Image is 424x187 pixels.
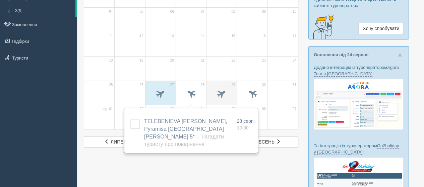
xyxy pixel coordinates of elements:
span: липень [111,139,130,145]
span: 06 [262,107,266,111]
span: 16 [262,34,266,38]
span: 21 [201,58,204,63]
span: 02 [139,107,143,111]
span: × [398,51,402,59]
a: 28 серп. 10:00 [237,118,255,131]
span: 28 [201,83,204,87]
a: TELEBENIEVA [PERSON_NAME], Pyramisa [GEOGRAPHIC_DATA][PERSON_NAME] 5*— Нагадати туристу про повер... [144,118,227,147]
span: 12 [139,34,143,38]
span: 11 [109,34,113,38]
a: З/Д [12,5,75,17]
span: TELEBENIEVA [PERSON_NAME], Pyramisa [GEOGRAPHIC_DATA][PERSON_NAME] 5* [144,118,227,147]
span: 23 [262,58,266,63]
span: 07 [201,9,204,14]
span: 17 [293,34,296,38]
a: Agora Tour в [GEOGRAPHIC_DATA] [314,65,399,77]
img: agora-tour-%D0%B7%D0%B0%D1%8F%D0%B2%D0%BA%D0%B8-%D1%81%D1%80%D0%BC-%D0%B4%D0%BB%D1%8F-%D1%82%D1%8... [314,79,404,130]
span: вересень [249,139,275,145]
span: 10 [293,9,296,14]
span: 10:00 [237,125,248,130]
span: 14 [201,34,204,38]
span: 06 [170,9,174,14]
span: 04 [201,107,204,111]
span: 20 [170,58,174,63]
p: Та інтеграцію із туроператором : [314,143,404,155]
p: Додано інтеграцію із туроператором : [314,64,404,77]
span: 24 [293,58,296,63]
span: 13 [170,34,174,38]
a: вересень [231,136,298,148]
span: 28 серп. [237,118,255,124]
span: 25 [109,83,113,87]
span: 26 [139,83,143,87]
button: Close [398,52,402,59]
span: 18 [109,58,113,63]
a: Оновлення від 24 серпня [314,52,368,57]
span: 09 [262,9,266,14]
span: вер. 01 [102,107,113,111]
span: 15 [231,34,235,38]
span: 22 [231,58,235,63]
span: 05 [231,107,235,111]
span: 19 [139,58,143,63]
a: Хочу спробувати [358,23,404,34]
a: липень [84,136,151,148]
span: 07 [293,107,296,111]
span: 29 [231,83,235,87]
span: 08 [231,9,235,14]
span: 03 [170,107,174,111]
img: creative-idea-2907357.png [309,13,336,40]
span: 31 [293,83,296,87]
span: 04 [109,9,113,14]
span: 30 [262,83,266,87]
span: 27 [170,83,174,87]
span: 05 [139,9,143,14]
